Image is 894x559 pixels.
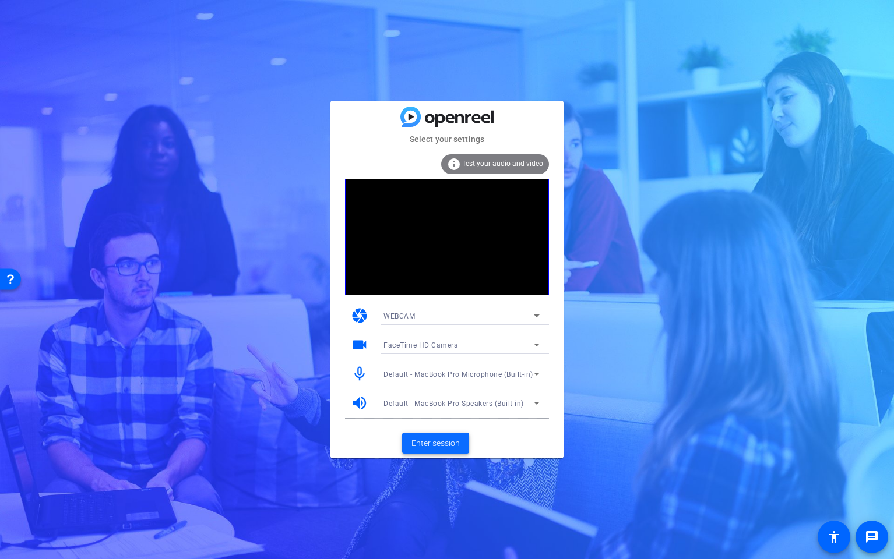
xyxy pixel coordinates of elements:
mat-icon: info [447,157,461,171]
img: blue-gradient.svg [400,107,494,127]
button: Enter session [402,433,469,454]
mat-icon: mic_none [351,365,368,383]
span: Default - MacBook Pro Speakers (Built-in) [383,399,524,408]
span: Enter session [411,437,460,450]
mat-card-subtitle: Select your settings [330,133,564,146]
mat-icon: message [865,530,879,544]
mat-icon: videocam [351,336,368,353]
mat-icon: volume_up [351,394,368,412]
span: Test your audio and video [462,160,543,168]
mat-icon: camera [351,307,368,324]
span: FaceTime HD Camera [383,341,458,349]
span: Default - MacBook Pro Microphone (Built-in) [383,370,533,378]
mat-icon: accessibility [827,530,841,544]
span: WEBCAM [383,312,415,320]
